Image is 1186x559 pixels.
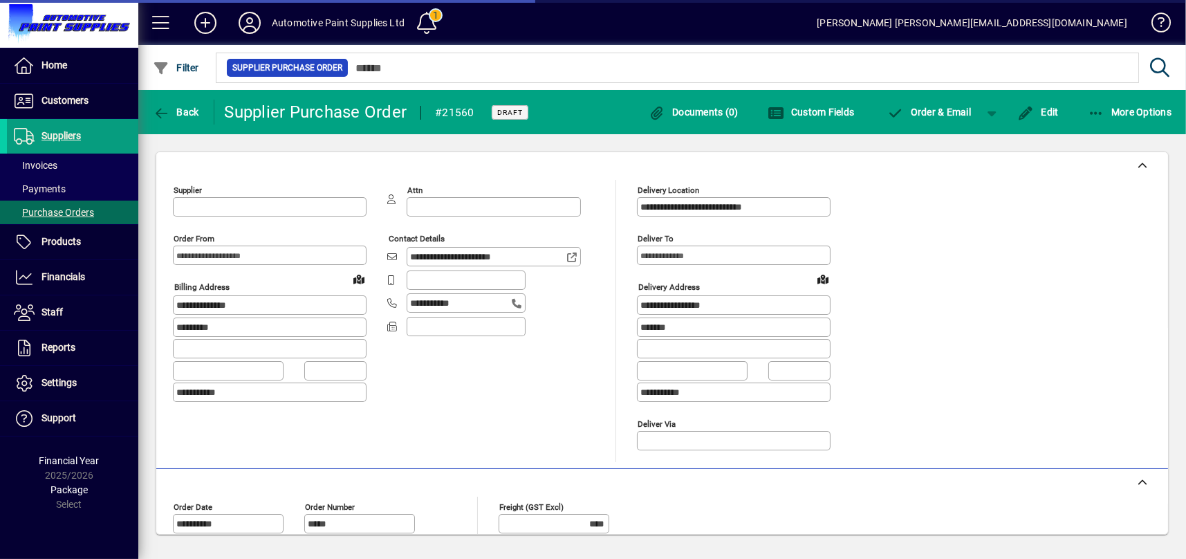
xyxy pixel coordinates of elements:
span: Financials [41,271,85,282]
span: Suppliers [41,130,81,141]
div: Automotive Paint Supplies Ltd [272,12,405,34]
span: Products [41,236,81,247]
app-page-header-button: Back [138,100,214,125]
a: Customers [7,84,138,118]
mat-label: Attn [407,185,423,195]
span: Customers [41,95,89,106]
button: Filter [149,55,203,80]
span: Supplier Purchase Order [232,61,342,75]
div: Supplier Purchase Order [225,101,407,123]
a: Support [7,401,138,436]
button: Profile [228,10,272,35]
span: Support [41,412,76,423]
button: Order & Email [880,100,978,125]
a: Financials [7,260,138,295]
a: Reports [7,331,138,365]
mat-label: Deliver via [638,419,676,428]
mat-label: Freight (GST excl) [499,502,564,511]
span: Payments [14,183,66,194]
a: Products [7,225,138,259]
a: Staff [7,295,138,330]
span: Purchase Orders [14,207,94,218]
span: Reports [41,342,75,353]
div: #21560 [435,102,474,124]
button: Back [149,100,203,125]
span: Home [41,59,67,71]
button: Add [183,10,228,35]
a: Home [7,48,138,83]
a: Invoices [7,154,138,177]
a: Purchase Orders [7,201,138,224]
span: Filter [153,62,199,73]
mat-label: Supplier [174,185,202,195]
a: View on map [812,268,834,290]
span: Staff [41,306,63,318]
a: Payments [7,177,138,201]
a: Knowledge Base [1141,3,1169,48]
mat-label: Order date [174,502,212,511]
mat-label: Deliver To [638,234,674,244]
span: Custom Fields [768,107,855,118]
mat-label: Delivery Location [638,185,699,195]
span: Edit [1017,107,1059,118]
span: Draft [497,108,523,117]
button: Edit [1014,100,1062,125]
mat-label: Order from [174,234,214,244]
div: [PERSON_NAME] [PERSON_NAME][EMAIL_ADDRESS][DOMAIN_NAME] [817,12,1127,34]
button: Custom Fields [764,100,858,125]
button: More Options [1084,100,1176,125]
span: Order & Email [887,107,971,118]
mat-label: Order number [305,502,355,511]
span: Invoices [14,160,57,171]
a: View on map [348,268,370,290]
span: Package [50,484,88,495]
span: Back [153,107,199,118]
button: Documents (0) [645,100,742,125]
span: Financial Year [39,455,100,466]
span: Settings [41,377,77,388]
a: Settings [7,366,138,401]
span: Documents (0) [649,107,739,118]
span: More Options [1088,107,1172,118]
